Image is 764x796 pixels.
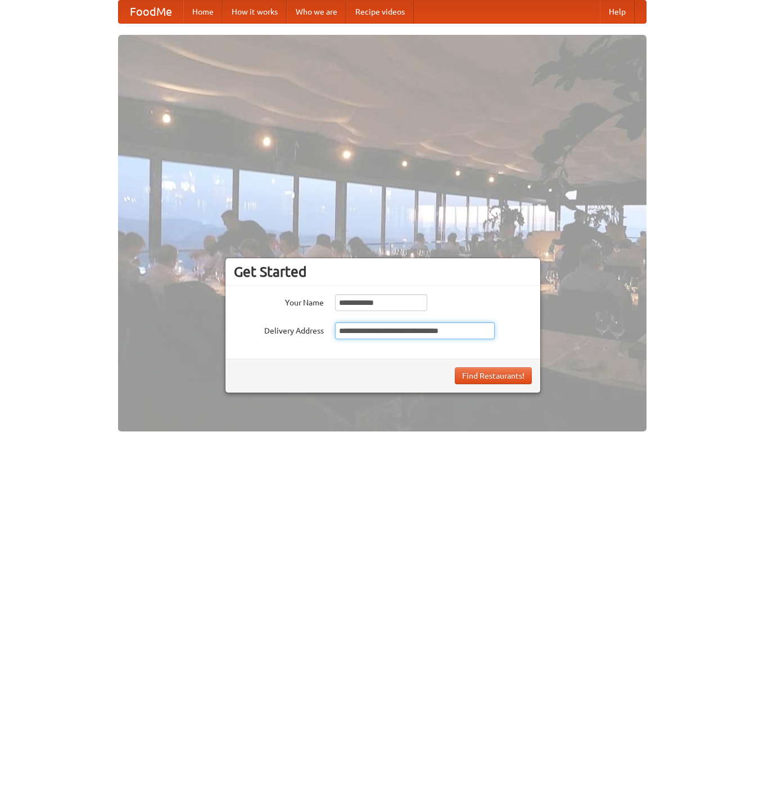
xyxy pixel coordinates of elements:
a: Who we are [287,1,346,23]
label: Your Name [234,294,324,308]
a: Recipe videos [346,1,414,23]
a: Home [183,1,223,23]
label: Delivery Address [234,322,324,336]
button: Find Restaurants! [455,367,532,384]
h3: Get Started [234,263,532,280]
a: FoodMe [119,1,183,23]
a: How it works [223,1,287,23]
a: Help [600,1,635,23]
